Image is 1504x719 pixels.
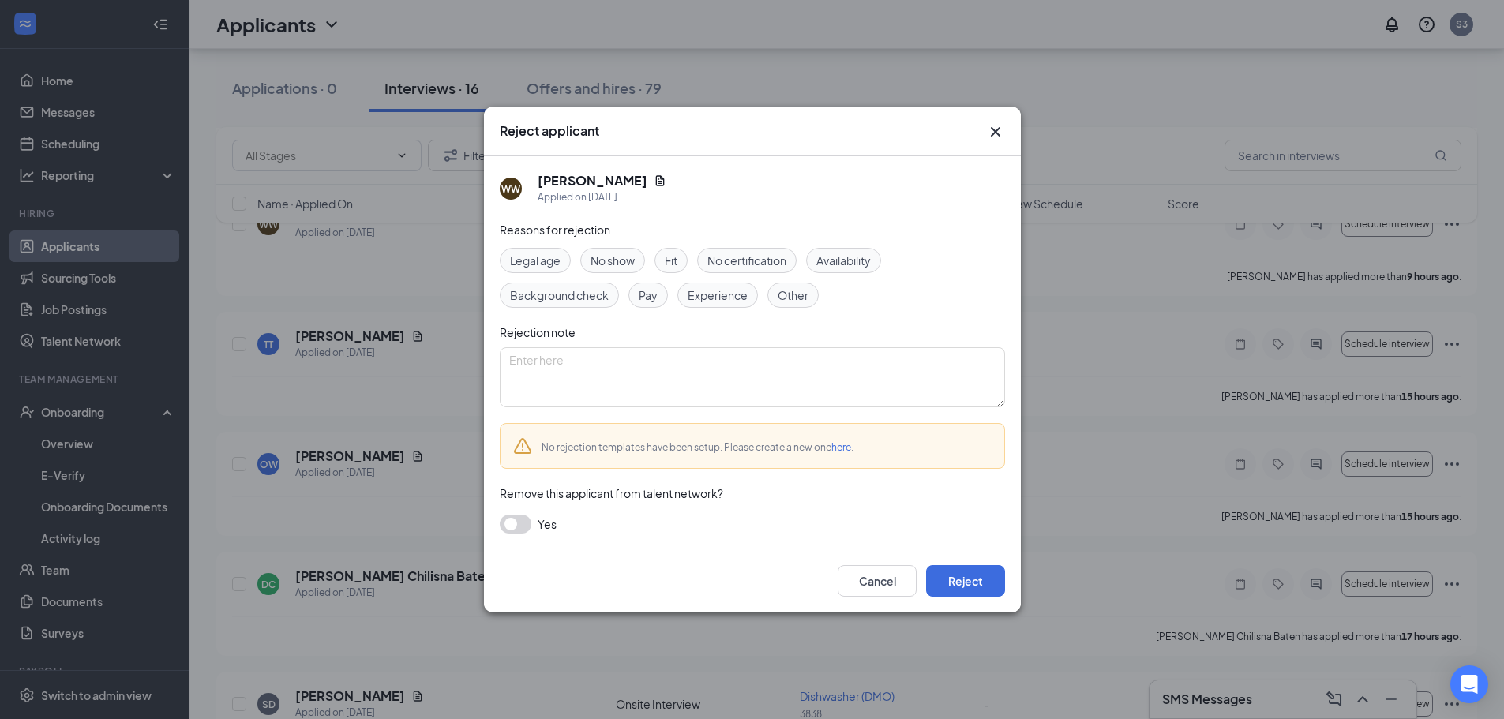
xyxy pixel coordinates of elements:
[707,252,786,269] span: No certification
[591,252,635,269] span: No show
[542,441,853,453] span: No rejection templates have been setup. Please create a new one .
[538,515,557,534] span: Yes
[500,486,723,500] span: Remove this applicant from talent network?
[688,286,748,304] span: Experience
[510,252,561,269] span: Legal age
[501,182,520,196] div: WW
[654,174,666,187] svg: Document
[538,172,647,189] h5: [PERSON_NAME]
[838,565,917,597] button: Cancel
[538,189,666,205] div: Applied on [DATE]
[500,325,576,339] span: Rejection note
[500,122,599,140] h3: Reject applicant
[986,122,1005,141] svg: Cross
[778,286,808,304] span: Other
[986,122,1005,141] button: Close
[926,565,1005,597] button: Reject
[831,441,851,453] a: here
[500,223,610,237] span: Reasons for rejection
[1450,665,1488,703] div: Open Intercom Messenger
[816,252,871,269] span: Availability
[510,286,609,304] span: Background check
[513,436,532,455] svg: Warning
[665,252,677,269] span: Fit
[639,286,658,304] span: Pay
